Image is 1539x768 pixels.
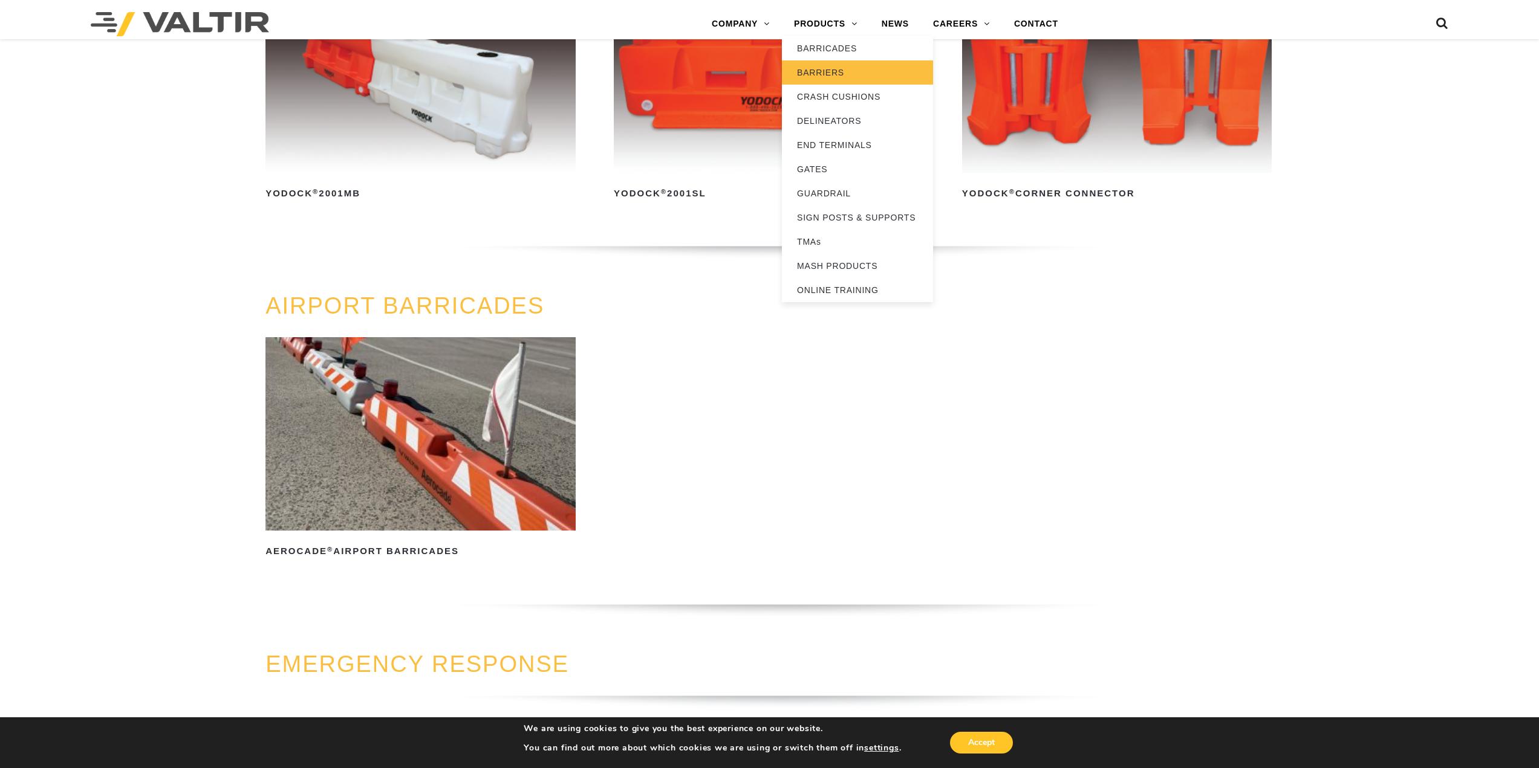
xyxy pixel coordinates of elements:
[265,184,575,203] h2: Yodock 2001MB
[921,12,1002,36] a: CAREERS
[265,541,575,561] h2: Aerocade Airport Barricades
[864,743,899,753] button: settings
[614,184,923,203] h2: Yodock 2001SL
[782,254,933,278] a: MASH PRODUCTS
[782,36,933,60] a: BARRICADES
[265,337,575,561] a: Aerocade®Airport Barricades
[782,109,933,133] a: DELINEATORS
[782,157,933,181] a: GATES
[327,546,333,553] sup: ®
[700,12,782,36] a: COMPANY
[782,12,870,36] a: PRODUCTS
[1009,188,1015,195] sup: ®
[265,651,569,677] a: EMERGENCY RESPONSE
[524,743,901,753] p: You can find out more about which cookies we are using or switch them off in .
[313,188,319,195] sup: ®
[265,337,575,531] img: Valtir Rentals Airport Aerocade Bradley International Airport
[524,723,901,734] p: We are using cookies to give you the best experience on our website.
[782,60,933,85] a: BARRIERS
[782,85,933,109] a: CRASH CUSHIONS
[782,278,933,302] a: ONLINE TRAINING
[950,732,1013,753] button: Accept
[661,188,667,195] sup: ®
[782,181,933,205] a: GUARDRAIL
[782,230,933,254] a: TMAs
[265,293,544,318] a: AIRPORT BARRICADES
[782,133,933,157] a: END TERMINALS
[870,12,921,36] a: NEWS
[91,12,269,36] img: Valtir
[962,184,1272,203] h2: Yodock Corner Connector
[782,205,933,230] a: SIGN POSTS & SUPPORTS
[1002,12,1070,36] a: CONTACT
